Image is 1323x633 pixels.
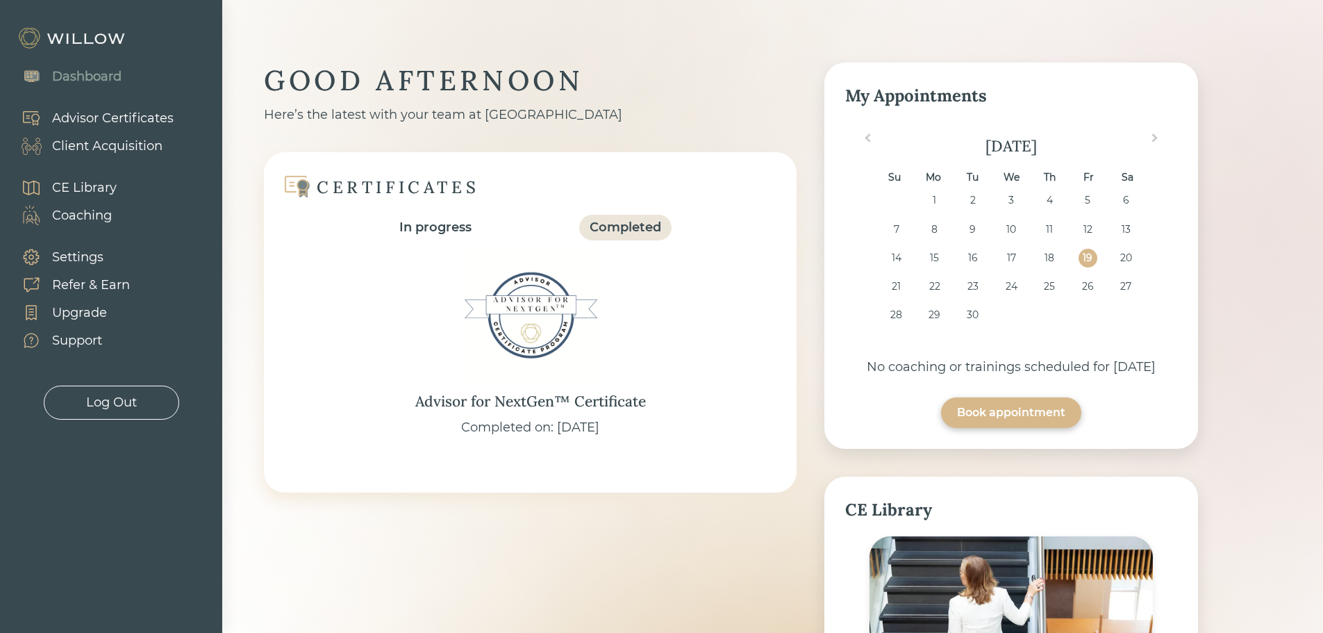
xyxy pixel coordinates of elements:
div: month 2025-09 [849,191,1172,334]
img: Advisor for NextGen™ Certificate Badge [461,246,600,385]
img: Willow [17,27,128,49]
div: Here’s the latest with your team at [GEOGRAPHIC_DATA] [264,106,797,124]
div: Choose Monday, September 8th, 2025 [925,220,944,239]
div: Refer & Earn [52,276,130,295]
a: Dashboard [7,63,122,90]
div: Choose Thursday, September 18th, 2025 [1040,249,1059,268]
a: Refer & Earn [7,271,130,299]
div: Choose Tuesday, September 30th, 2025 [963,306,982,324]
div: Choose Sunday, September 28th, 2025 [887,306,906,324]
div: Tu [963,168,982,187]
div: Choose Tuesday, September 2nd, 2025 [963,191,982,210]
div: Choose Friday, September 19th, 2025 [1079,249,1097,268]
div: Choose Sunday, September 7th, 2025 [887,220,906,239]
div: CE Library [52,179,117,197]
div: My Appointments [845,83,1177,108]
div: Choose Sunday, September 21st, 2025 [887,277,906,296]
div: Th [1040,168,1059,187]
a: CE Library [7,174,117,202]
div: Advisor for NextGen™ Certificate [415,391,646,413]
div: Choose Wednesday, September 17th, 2025 [1001,249,1020,268]
div: Choose Monday, September 1st, 2025 [925,191,944,210]
div: Choose Saturday, September 6th, 2025 [1117,191,1135,210]
div: Choose Saturday, September 20th, 2025 [1117,249,1135,268]
div: Choose Monday, September 22nd, 2025 [925,277,944,296]
div: Choose Wednesday, September 24th, 2025 [1001,277,1020,296]
div: Book appointment [957,404,1065,421]
a: Client Acquisition [7,132,174,160]
div: In progress [399,218,472,237]
div: Choose Thursday, September 4th, 2025 [1040,191,1059,210]
div: Choose Friday, September 5th, 2025 [1079,191,1097,210]
div: Choose Sunday, September 14th, 2025 [887,249,906,268]
div: CERTIFICATES [317,176,479,198]
div: Choose Monday, September 15th, 2025 [925,249,944,268]
button: Next Month [1145,131,1167,153]
div: CE Library [845,498,1177,523]
div: Choose Friday, September 26th, 2025 [1079,277,1097,296]
div: Choose Wednesday, September 3rd, 2025 [1001,191,1020,210]
div: Client Acquisition [52,137,163,156]
a: Advisor Certificates [7,104,174,132]
div: Sa [1118,168,1137,187]
div: Choose Saturday, September 13th, 2025 [1117,220,1135,239]
div: Mo [924,168,943,187]
div: Coaching [52,206,112,225]
div: Choose Thursday, September 11th, 2025 [1040,220,1059,239]
div: Choose Thursday, September 25th, 2025 [1040,277,1059,296]
div: Advisor Certificates [52,109,174,128]
div: Dashboard [52,67,122,86]
div: Choose Tuesday, September 16th, 2025 [963,249,982,268]
div: Choose Wednesday, September 10th, 2025 [1001,220,1020,239]
div: Su [885,168,904,187]
div: No coaching or trainings scheduled for [DATE] [845,358,1177,377]
div: Choose Tuesday, September 23rd, 2025 [963,277,982,296]
div: Support [52,331,102,350]
div: Settings [52,248,103,267]
div: GOOD AFTERNOON [264,63,797,99]
div: Choose Saturday, September 27th, 2025 [1117,277,1135,296]
div: We [1001,168,1020,187]
div: Log Out [86,393,137,412]
a: Coaching [7,202,117,229]
a: Settings [7,243,130,271]
button: Previous Month [855,131,877,153]
div: Upgrade [52,304,107,322]
div: [DATE] [845,135,1177,158]
div: Completed [590,218,661,237]
div: Fr [1079,168,1098,187]
div: Choose Tuesday, September 9th, 2025 [963,220,982,239]
div: Completed on: [DATE] [461,418,599,437]
a: Upgrade [7,299,130,327]
div: Choose Friday, September 12th, 2025 [1079,220,1097,239]
div: Choose Monday, September 29th, 2025 [925,306,944,324]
